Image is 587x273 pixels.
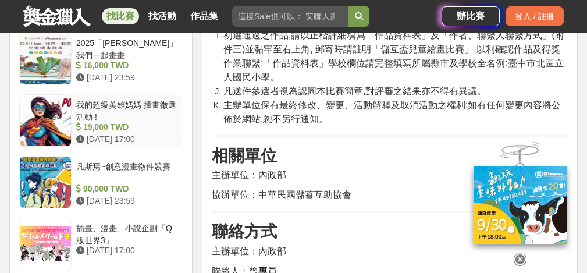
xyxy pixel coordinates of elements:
div: 16,000 TWD [76,59,178,72]
a: 辦比賽 [442,6,500,26]
div: 90,000 TWD [76,183,178,195]
div: [DATE] 17:00 [76,133,178,146]
a: 凡斯焉~創意漫畫徵件競賽 90,000 TWD [DATE] 23:59 [19,156,183,208]
div: 2025「[PERSON_NAME]」我們一起畫畫 [76,37,178,59]
div: [DATE] 23:59 [76,195,178,207]
span: 協辦單位：中華民國儲蓄互助協會 [212,190,351,200]
span: 主辦單位：內政部 [212,170,286,180]
div: 我的超級英雄媽媽 插畫徵選活動 ! [76,99,178,121]
strong: 聯絡方式 [212,222,277,240]
a: 插畫、漫畫、小說企劃「Q版世界3」 [DATE] 17:00 [19,218,183,270]
strong: 相關單位 [212,147,277,165]
span: 主辦單位保有最終修改、變更、活動解釋及取消活動之權利;如有任何變更內容將公佈於網站,恕不另行通知。 [223,100,561,124]
div: 登入 / 註冊 [506,6,564,26]
div: [DATE] 23:59 [76,72,178,84]
a: 我的超級英雄媽媽 插畫徵選活動 ! 19,000 TWD [DATE] 17:00 [19,94,183,147]
span: 初選通過之作品,請以正楷詳細填寫「作品資料表」及「作者、聯繫人聯繫方式」(附件三)並黏牢至右上角, 郵寄時請註明「儲互盃兒童繪畫比賽」,以利確認作品及得獎作業聯繫:「作品資料表」學校欄位請完整填... [223,30,564,82]
div: 插畫、漫畫、小說企劃「Q版世界3」 [76,222,178,244]
input: 這樣Sale也可以： 安聯人壽創意銷售法募集 [232,6,348,27]
img: ff197300-f8ee-455f-a0ae-06a3645bc375.jpg [474,166,567,244]
div: [DATE] 17:00 [76,244,178,257]
span: 主辦單位：內政部 [212,246,286,256]
div: 19,000 TWD [76,121,178,133]
a: 找比賽 [102,8,139,24]
div: 凡斯焉~創意漫畫徵件競賽 [76,161,178,183]
span: 凡送件參選者視為認同本比賽簡章,對評審之結果亦不得有異議。 [223,86,486,96]
a: 找活動 [144,8,181,24]
a: 作品集 [186,8,223,24]
a: 2025「[PERSON_NAME]」我們一起畫畫 16,000 TWD [DATE] 23:59 [19,33,183,85]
